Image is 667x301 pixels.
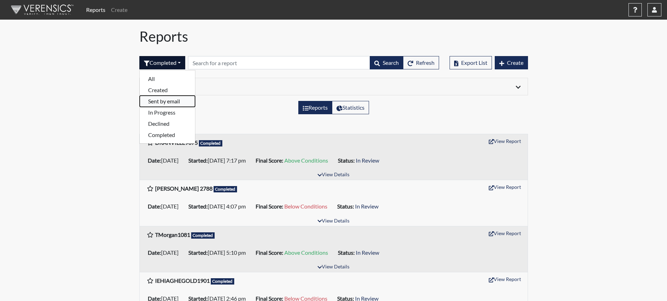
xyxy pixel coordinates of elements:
[314,262,353,272] button: View Details
[148,157,161,164] b: Date:
[370,56,403,69] button: Search
[186,201,253,212] li: [DATE] 4:07 pm
[141,82,526,91] div: Click to expand/collapse filters
[211,278,235,285] span: Completed
[284,249,328,256] span: Above Conditions
[148,203,161,210] b: Date:
[486,228,524,239] button: View Report
[188,56,370,69] input: Search by Registration ID, Interview Number, or Investigation Name.
[507,59,523,66] span: Create
[450,56,492,69] button: Export List
[145,247,186,258] li: [DATE]
[188,249,208,256] b: Started:
[284,203,327,210] span: Below Conditions
[188,157,208,164] b: Started:
[140,96,195,107] button: Sent by email
[256,249,283,256] b: Final Score:
[140,129,195,141] button: Completed
[338,249,355,256] b: Status:
[145,201,186,212] li: [DATE]
[139,120,528,131] h5: Results: 2,755
[199,140,223,146] span: Completed
[338,157,355,164] b: Status:
[356,157,379,164] span: In Review
[495,56,528,69] button: Create
[298,101,332,114] label: View the list of reports
[337,203,354,210] b: Status:
[186,247,253,258] li: [DATE] 5:10 pm
[314,217,353,226] button: View Details
[155,277,210,284] b: IEHIAGHEGOLD1901
[314,170,353,180] button: View Details
[83,3,108,17] a: Reports
[155,185,213,192] b: [PERSON_NAME] 2788
[256,157,283,164] b: Final Score:
[145,155,186,166] li: [DATE]
[140,118,195,129] button: Declined
[147,82,328,89] h6: Filters
[155,231,190,238] b: TMorgan1081
[108,3,130,17] a: Create
[403,56,439,69] button: Refresh
[461,59,487,66] span: Export List
[486,274,524,285] button: View Report
[148,249,161,256] b: Date:
[356,249,379,256] span: In Review
[191,232,215,239] span: Completed
[332,101,369,114] label: View statistics about completed interviews
[140,73,195,84] button: All
[186,155,253,166] li: [DATE] 7:17 pm
[355,203,378,210] span: In Review
[188,203,208,210] b: Started:
[383,59,399,66] span: Search
[284,157,328,164] span: Above Conditions
[139,56,185,69] div: Filter by interview status
[139,28,528,45] h1: Reports
[256,203,283,210] b: Final Score:
[416,59,435,66] span: Refresh
[140,107,195,118] button: In Progress
[214,186,237,192] span: Completed
[486,136,524,146] button: View Report
[486,182,524,192] button: View Report
[139,56,185,69] button: Completed
[140,84,195,96] button: Created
